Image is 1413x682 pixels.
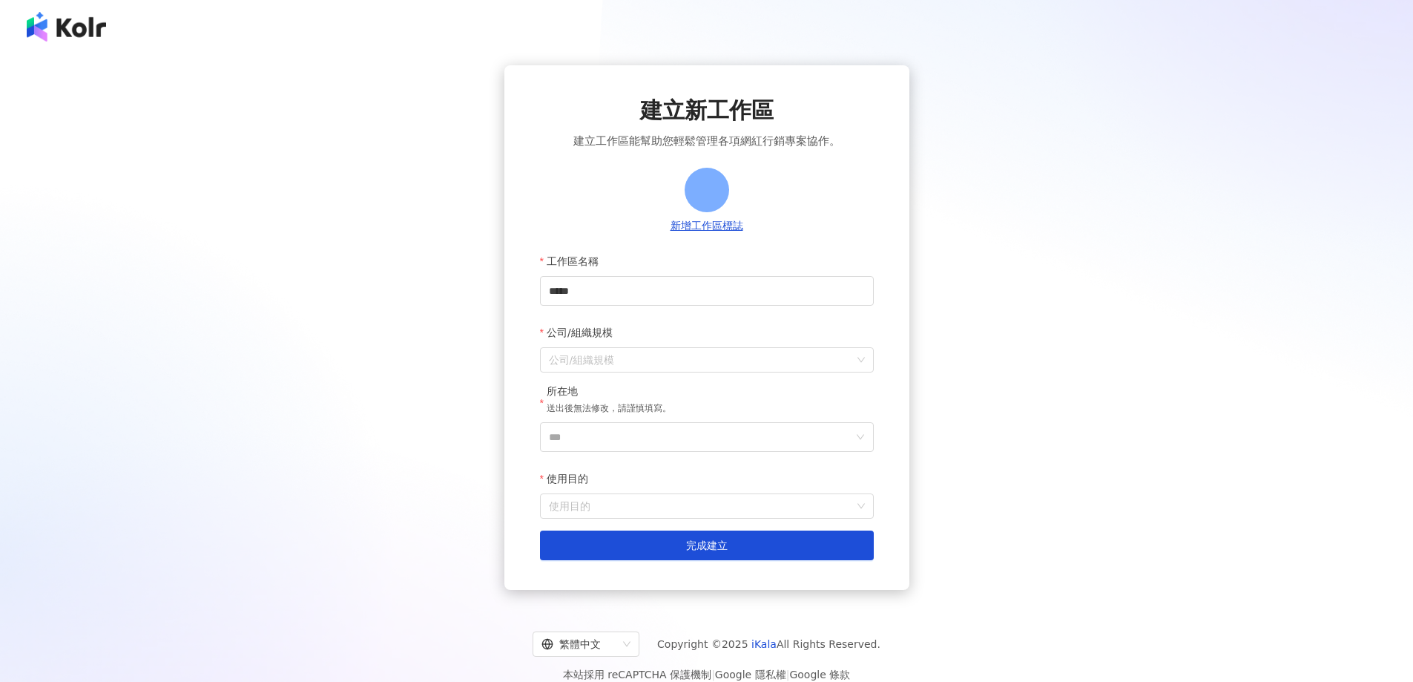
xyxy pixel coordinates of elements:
span: down [856,433,865,442]
div: 繁體中文 [541,632,617,656]
p: 送出後無法修改，請謹慎填寫。 [547,401,671,416]
button: 新增工作區標誌 [666,218,748,235]
span: 建立新工作區 [640,95,774,126]
label: 工作區名稱 [540,246,610,276]
a: Google 隱私權 [715,669,786,681]
span: | [711,669,715,681]
input: 工作區名稱 [540,276,874,306]
a: Google 條款 [789,669,850,681]
a: iKala [751,638,777,650]
span: | [786,669,790,681]
div: 所在地 [547,384,671,399]
label: 使用目的 [540,464,599,494]
img: logo [27,12,106,42]
span: 建立工作區能幫助您輕鬆管理各項網紅行銷專案協作。 [573,132,840,150]
label: 公司/組織規模 [540,318,624,347]
span: Copyright © 2025 All Rights Reserved. [657,635,880,653]
span: 完成建立 [686,540,728,551]
button: 完成建立 [540,531,874,560]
